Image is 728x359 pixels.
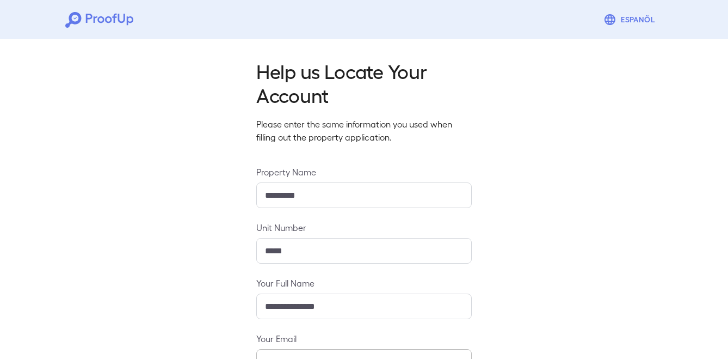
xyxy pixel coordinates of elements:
label: Your Email [256,332,472,345]
label: Property Name [256,166,472,178]
label: Your Full Name [256,277,472,289]
p: Please enter the same information you used when filling out the property application. [256,118,472,144]
h2: Help us Locate Your Account [256,59,472,107]
button: Espanõl [599,9,663,31]
label: Unit Number [256,221,472,234]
